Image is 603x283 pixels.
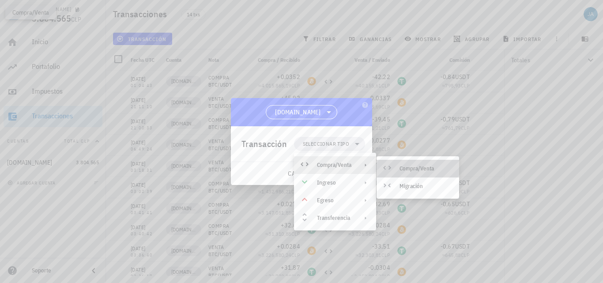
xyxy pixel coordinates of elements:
div: Compra/Venta [317,162,351,169]
div: Egreso [317,197,351,204]
div: Transferencia [294,209,376,227]
div: Transacción [241,137,287,151]
div: Transferencia [317,215,351,222]
button: cancelar [284,166,324,181]
span: [DOMAIN_NAME] [275,108,320,117]
div: Ingreso [294,174,376,192]
span: cancelar [287,170,320,177]
span: Seleccionar tipo [303,140,349,148]
div: Ingreso [317,179,351,186]
div: Migración [399,183,452,190]
div: Compra/Venta [294,156,376,174]
div: Compra/Venta [399,165,452,172]
div: Egreso [294,192,376,209]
